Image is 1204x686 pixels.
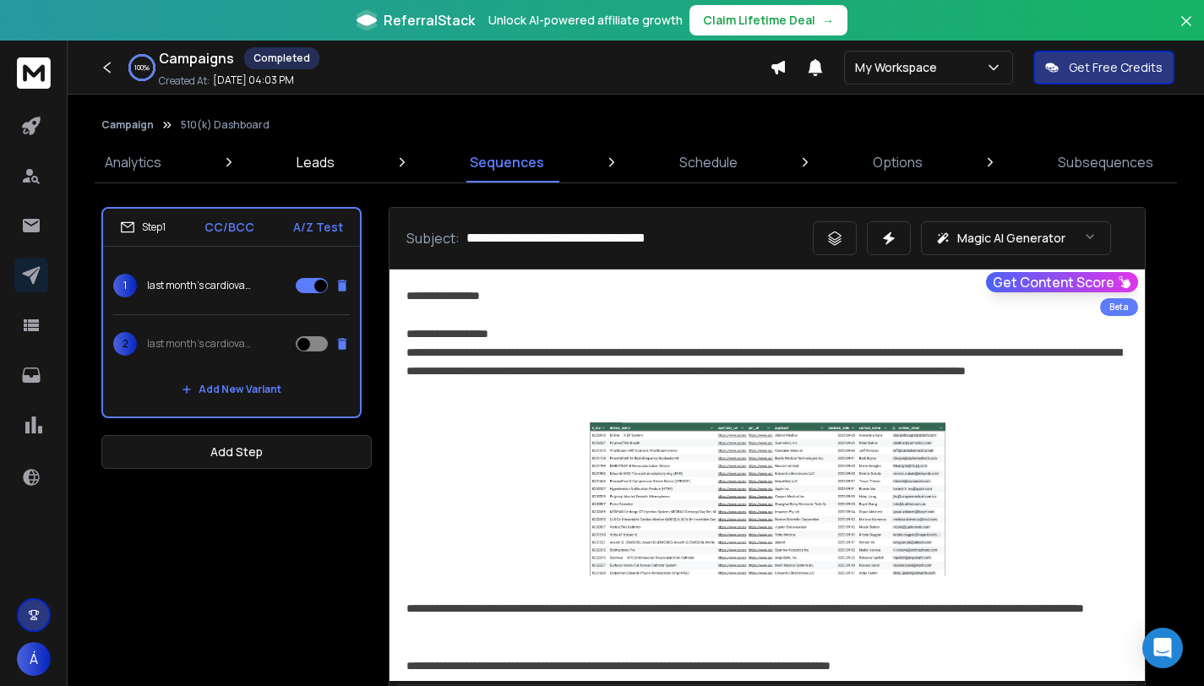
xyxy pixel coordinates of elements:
[297,152,335,172] p: Leads
[1048,142,1163,182] a: Subsequences
[159,48,234,68] h1: Campaigns
[134,63,150,73] p: 100 %
[101,435,372,469] button: Add Step
[1069,59,1163,76] p: Get Free Credits
[113,274,137,297] span: 1
[822,12,834,29] span: →
[213,73,294,87] p: [DATE] 04:03 PM
[1058,152,1153,172] p: Subsequences
[101,207,362,418] li: Step1CC/BCCA/Z Test1last month's cardiovascular 510(k)s2last month's cardiovascular 510(k)sAdd Ne...
[293,219,343,236] p: A/Z Test
[101,118,154,132] button: Campaign
[120,220,166,235] div: Step 1
[113,332,137,356] span: 2
[986,272,1138,292] button: Get Content Score
[855,59,944,76] p: My Workspace
[873,152,923,172] p: Options
[204,219,254,236] p: CC/BCC
[17,642,51,676] button: Á
[689,5,847,35] button: Claim Lifetime Deal→
[244,47,319,69] div: Completed
[957,230,1065,247] p: Magic AI Generator
[460,142,554,182] a: Sequences
[181,118,270,132] p: 510(k) Dashboard
[147,337,255,351] p: last month's cardiovascular 510(k)s
[669,142,748,182] a: Schedule
[863,142,933,182] a: Options
[488,12,683,29] p: Unlock AI-powered affiliate growth
[95,142,172,182] a: Analytics
[470,152,544,172] p: Sequences
[168,373,295,406] button: Add New Variant
[159,74,210,88] p: Created At:
[384,10,475,30] span: ReferralStack
[921,221,1111,255] button: Magic AI Generator
[406,228,460,248] p: Subject:
[1175,10,1197,51] button: Close banner
[679,152,738,172] p: Schedule
[1033,51,1174,84] button: Get Free Credits
[286,142,345,182] a: Leads
[147,279,255,292] p: last month's cardiovascular 510(k)s
[1100,298,1138,316] div: Beta
[105,152,161,172] p: Analytics
[1142,628,1183,668] div: Open Intercom Messenger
